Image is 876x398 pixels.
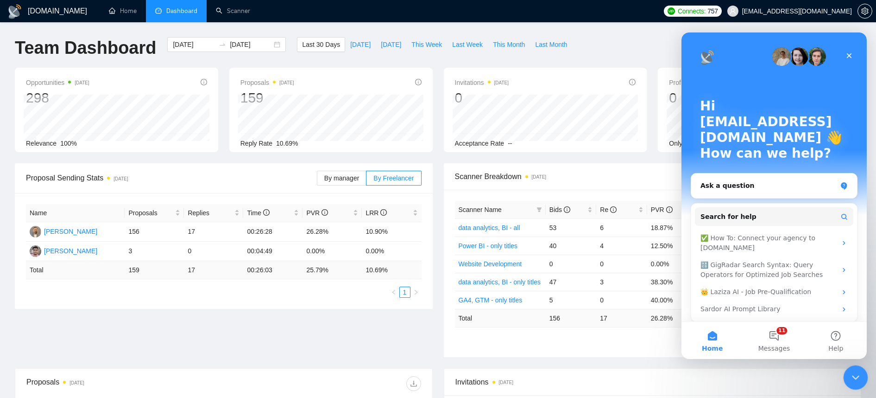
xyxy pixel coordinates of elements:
[345,37,376,52] button: [DATE]
[166,7,197,15] span: Dashboard
[493,39,525,50] span: This Month
[230,39,272,50] input: End date
[596,309,647,327] td: 17
[411,39,442,50] span: This Week
[373,174,414,182] span: By Freelancer
[303,261,362,279] td: 25.79 %
[263,209,270,216] span: info-circle
[669,89,731,107] div: 0
[455,140,504,147] span: Acceptance Rate
[128,208,173,218] span: Proposals
[413,289,419,295] span: right
[26,261,125,279] td: Total
[857,4,872,19] button: setting
[647,218,698,237] td: 18.87%
[391,289,397,295] span: left
[75,80,89,85] time: [DATE]
[546,291,597,309] td: 5
[7,4,22,19] img: logo
[155,7,162,14] span: dashboard
[629,79,636,85] span: info-circle
[549,206,570,213] span: Bids
[243,242,303,261] td: 00:04:49
[669,77,731,88] span: Profile Views
[596,237,647,255] td: 4
[362,242,421,261] td: 0.00%
[125,222,184,242] td: 156
[406,376,421,391] button: download
[530,37,572,52] button: Last Month
[30,227,97,235] a: SK[PERSON_NAME]
[400,287,410,297] a: 1
[499,380,513,385] time: [DATE]
[406,37,447,52] button: This Week
[243,261,303,279] td: 00:26:03
[173,39,215,50] input: Start date
[109,7,137,15] a: homeHome
[459,206,502,213] span: Scanner Name
[647,237,698,255] td: 12.50%
[15,37,156,59] h1: Team Dashboard
[125,261,184,279] td: 159
[219,41,226,48] span: to
[459,224,520,231] a: data analytics, BI - all
[651,206,673,213] span: PVR
[546,255,597,273] td: 0
[494,80,509,85] time: [DATE]
[302,39,340,50] span: Last 30 Days
[380,209,387,216] span: info-circle
[546,273,597,291] td: 47
[44,226,97,237] div: [PERSON_NAME]
[681,32,867,359] iframe: Intercom live chat
[113,176,128,181] time: [DATE]
[26,376,224,391] div: Proposals
[279,80,294,85] time: [DATE]
[376,37,406,52] button: [DATE]
[647,255,698,273] td: 0.00%
[240,77,294,88] span: Proposals
[459,278,541,286] a: data analytics, BI - only titles
[459,260,522,268] a: Website Development
[399,287,410,298] li: 1
[596,255,647,273] td: 0
[324,174,359,182] span: By manager
[600,206,617,213] span: Re
[60,140,77,147] span: 100%
[455,89,509,107] div: 0
[366,209,387,217] span: LRR
[666,206,673,213] span: info-circle
[857,7,872,15] a: setting
[30,226,41,238] img: SK
[447,37,488,52] button: Last Week
[125,242,184,261] td: 3
[546,237,597,255] td: 40
[535,39,567,50] span: Last Month
[536,207,542,212] span: filter
[410,287,422,298] li: Next Page
[240,89,294,107] div: 159
[125,204,184,222] th: Proposals
[350,39,371,50] span: [DATE]
[546,309,597,327] td: 156
[184,261,243,279] td: 17
[362,222,421,242] td: 10.90%
[26,204,125,222] th: Name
